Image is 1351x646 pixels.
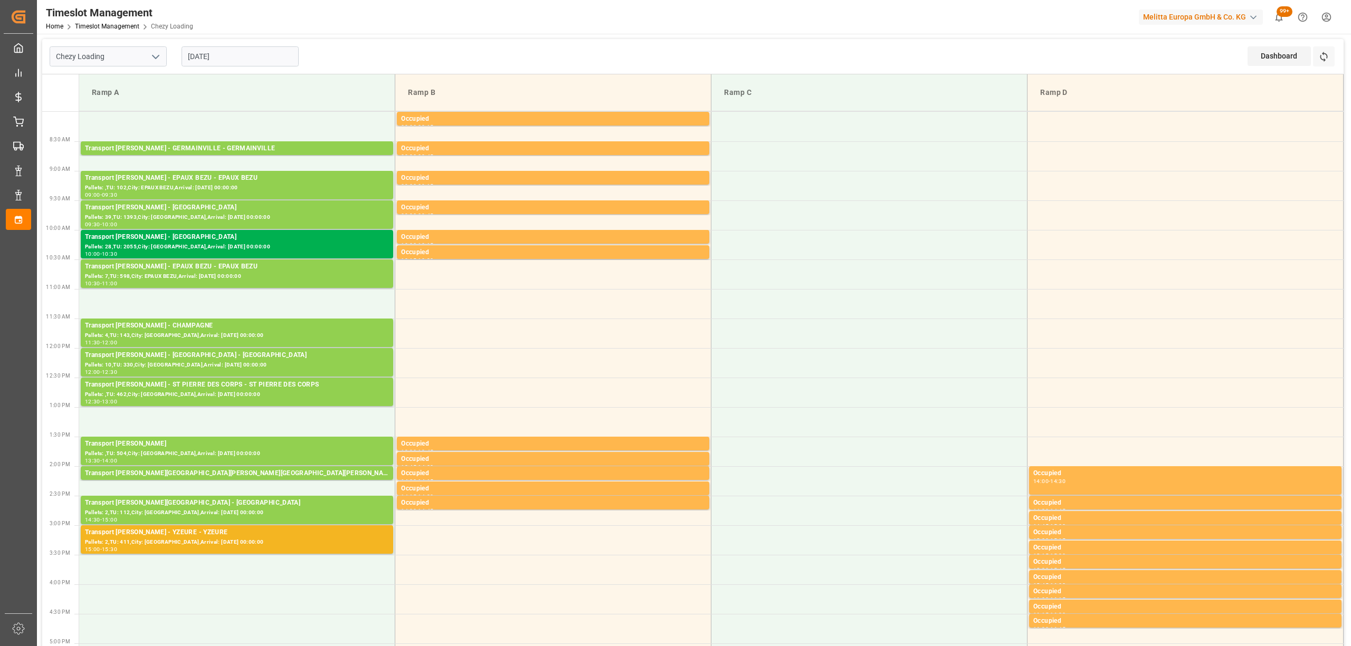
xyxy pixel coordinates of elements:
div: Transport [PERSON_NAME] - CHAMPAGNE [85,321,389,331]
div: Pallets: 2,TU: 411,City: [GEOGRAPHIC_DATA],Arrival: [DATE] 00:00:00 [85,538,389,547]
div: - [416,494,418,499]
div: 15:00 [1050,524,1065,528]
div: 13:45 [401,465,416,469]
div: 09:15 [418,184,433,188]
div: 09:30 [401,213,416,218]
div: 15:00 [85,547,100,552]
div: Pallets: 7,TU: 598,City: EPAUX BEZU,Arrival: [DATE] 00:00:00 [85,272,389,281]
div: 16:15 [1050,597,1065,602]
div: Dashboard [1248,46,1311,66]
div: 15:00 [1033,538,1049,543]
div: Occupied [1033,468,1337,479]
div: 15:30 [102,547,117,552]
div: 12:00 [102,340,117,345]
div: Melitta Europa GmbH & Co. KG [1139,9,1263,25]
div: 15:45 [1033,583,1049,587]
span: 1:30 PM [50,432,70,438]
div: 14:30 [1050,479,1065,484]
div: - [100,399,102,404]
div: Occupied [401,232,705,243]
div: Pallets: 39,TU: 1393,City: [GEOGRAPHIC_DATA],Arrival: [DATE] 00:00:00 [85,213,389,222]
div: 14:00 [418,465,433,469]
div: - [416,243,418,247]
div: - [416,479,418,484]
span: 3:00 PM [50,520,70,526]
div: 08:45 [418,154,433,159]
div: 14:00 [1033,479,1049,484]
div: Ramp D [1036,83,1335,102]
div: 14:30 [1033,508,1049,513]
div: Occupied [1033,616,1337,626]
div: 15:45 [1050,567,1065,572]
div: - [416,258,418,263]
span: 11:30 AM [46,314,70,320]
div: - [416,184,418,188]
div: 11:00 [102,281,117,286]
div: - [1049,567,1050,572]
div: 15:15 [1033,553,1049,558]
div: - [1049,479,1050,484]
div: - [100,370,102,374]
div: - [100,517,102,522]
div: Transport [PERSON_NAME] - ST PIERRE DES CORPS - ST PIERRE DES CORPS [85,380,389,390]
div: Transport [PERSON_NAME] - [GEOGRAPHIC_DATA] - [GEOGRAPHIC_DATA] [85,350,389,361]
div: Occupied [401,143,705,154]
div: - [1049,553,1050,558]
div: Occupied [1033,543,1337,553]
div: Occupied [401,498,705,508]
div: 16:45 [1050,626,1065,631]
div: Transport [PERSON_NAME][GEOGRAPHIC_DATA][PERSON_NAME][GEOGRAPHIC_DATA][PERSON_NAME] [85,468,389,479]
div: - [416,508,418,513]
div: - [1049,508,1050,513]
div: Timeslot Management [46,5,193,21]
div: Ramp A [88,83,386,102]
div: Pallets: 2,TU: 122,City: [GEOGRAPHIC_DATA],Arrival: [DATE] 00:00:00 [85,154,389,163]
div: - [416,449,418,454]
div: 08:30 [401,154,416,159]
div: - [100,458,102,463]
span: 4:30 PM [50,609,70,615]
div: - [100,281,102,286]
span: 10:30 AM [46,255,70,261]
div: 14:45 [418,508,433,513]
div: - [416,213,418,218]
div: 15:30 [1050,553,1065,558]
div: 08:00 [401,124,416,129]
span: 11:00 AM [46,284,70,290]
div: 16:00 [1050,583,1065,587]
div: Occupied [401,484,705,494]
div: Occupied [1033,572,1337,583]
div: - [416,465,418,469]
div: - [1049,583,1050,587]
div: 12:30 [85,399,100,404]
div: 14:00 [401,479,416,484]
div: 09:30 [102,192,117,197]
input: DD-MM-YYYY [182,46,299,66]
div: 08:15 [418,124,433,129]
div: 12:30 [102,370,117,374]
div: Transport [PERSON_NAME] - [GEOGRAPHIC_DATA] [85,232,389,243]
div: Transport [PERSON_NAME] - EPAUX BEZU - EPAUX BEZU [85,262,389,272]
div: Occupied [1033,513,1337,524]
div: Ramp B [404,83,702,102]
div: - [1049,626,1050,631]
div: 10:30 [102,252,117,256]
div: 16:15 [1033,612,1049,617]
div: Pallets: 4,TU: 143,City: [GEOGRAPHIC_DATA],Arrival: [DATE] 00:00:00 [85,331,389,340]
button: open menu [147,49,163,65]
div: 11:30 [85,340,100,345]
input: Type to search/select [50,46,167,66]
div: Occupied [401,439,705,449]
div: Pallets: ,TU: 462,City: [GEOGRAPHIC_DATA],Arrival: [DATE] 00:00:00 [85,390,389,399]
div: Transport [PERSON_NAME] - GERMAINVILLE - GERMAINVILLE [85,143,389,154]
div: Occupied [401,247,705,258]
div: 09:30 [85,222,100,227]
button: show 100 new notifications [1267,5,1291,29]
div: 14:15 [418,479,433,484]
div: 15:15 [1050,538,1065,543]
div: 12:00 [85,370,100,374]
span: 1:00 PM [50,402,70,408]
div: 09:00 [85,192,100,197]
div: Occupied [401,203,705,213]
div: Ramp C [720,83,1019,102]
